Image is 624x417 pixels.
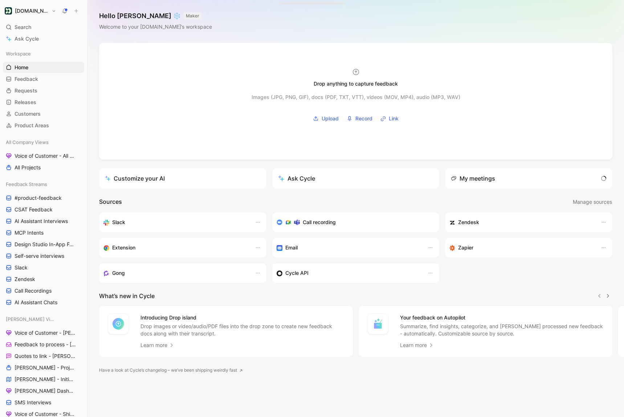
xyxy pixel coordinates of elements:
div: Capture feedback from your incoming calls [103,269,248,277]
div: Capture feedback from anywhere on the web [103,243,248,252]
h3: Extension [112,243,135,252]
span: Product Areas [15,122,49,129]
div: Sync your customers, send feedback and get updates in Slack [103,218,248,227]
button: Ask Cycle [272,168,440,189]
span: Manage sources [573,198,612,206]
span: Record [355,114,372,123]
a: Voice of Customer - All Areas [3,150,84,161]
span: Home [15,64,28,71]
div: Drop anything to capture feedback [314,79,398,88]
h4: Your feedback on Autopilot [400,313,604,322]
span: Upload [322,114,339,123]
span: Self-serve interviews [15,252,64,260]
span: Call Recordings [15,287,52,294]
a: Learn more [400,341,434,350]
button: Record [344,113,375,124]
div: Search [3,22,84,33]
div: All Company ViewsVoice of Customer - All AreasAll Projects [3,137,84,173]
h3: Email [285,243,298,252]
h1: Hello [PERSON_NAME] ❄️ [99,12,212,20]
h2: Sources [99,197,122,207]
span: SMS Interviews [15,399,51,406]
a: MCP Intents [3,227,84,238]
div: [PERSON_NAME] Views [3,314,84,325]
span: Quotes to link - [PERSON_NAME] [15,352,76,360]
h1: [DOMAIN_NAME] [15,8,49,14]
span: Requests [15,87,37,94]
a: SMS Interviews [3,397,84,408]
span: Search [15,23,31,32]
span: [PERSON_NAME] - Initiatives [15,376,75,383]
a: Feedback to process - [PERSON_NAME] [3,339,84,350]
span: Feedback Streams [6,181,47,188]
a: Product Areas [3,120,84,131]
a: Customers [3,108,84,119]
div: My meetings [451,174,495,183]
span: Workspace [6,50,31,57]
span: All Projects [15,164,41,171]
a: Home [3,62,84,73]
a: Design Studio In-App Feedback [3,239,84,250]
h3: Zendesk [458,218,479,227]
a: Ask Cycle [3,33,84,44]
a: [PERSON_NAME] Dashboard [3,385,84,396]
div: Forward emails to your feedback inbox [277,243,421,252]
span: #product-feedback [15,194,62,202]
div: Feedback Streams [3,179,84,190]
span: [PERSON_NAME] - Projects [15,364,75,371]
h3: Cycle API [285,269,309,277]
a: AI Assistant Interviews [3,216,84,227]
div: Images (JPG, PNG, GIF), docs (PDF, TXT, VTT), videos (MOV, MP4), audio (MP3, WAV) [252,93,460,102]
span: [PERSON_NAME] Dashboard [15,387,75,395]
a: Self-serve interviews [3,251,84,261]
a: Quotes to link - [PERSON_NAME] [3,351,84,362]
a: Have a look at Cycle’s changelog – we’ve been shipping weirdly fast [99,367,243,374]
span: Feedback to process - [PERSON_NAME] [15,341,77,348]
a: Releases [3,97,84,108]
h4: Introducing Drop island [140,313,344,322]
span: Slack [15,264,28,271]
a: Feedback [3,74,84,84]
span: AI Assistant Chats [15,299,57,306]
button: Customer.io[DOMAIN_NAME] [3,6,58,16]
div: Capture feedback from thousands of sources with Zapier (survey results, recordings, sheets, etc). [449,243,594,252]
button: Link [378,113,401,124]
div: Sync customers & send feedback from custom sources. Get inspired by our favorite use case [277,269,421,277]
a: #product-feedback [3,193,84,203]
button: MAKER [184,12,201,20]
span: Feedback [15,75,38,83]
div: Ask Cycle [278,174,315,183]
span: Customers [15,110,41,117]
a: Slack [3,262,84,273]
span: Ask Cycle [15,34,39,43]
a: Voice of Customer - [PERSON_NAME] [3,327,84,338]
h3: Gong [112,269,125,277]
button: Manage sources [572,197,612,207]
a: All Projects [3,162,84,173]
span: All Company Views [6,139,49,146]
a: Learn more [140,341,175,350]
h3: Slack [112,218,125,227]
a: Call Recordings [3,285,84,296]
div: Welcome to your [DOMAIN_NAME]’s workspace [99,22,212,31]
a: [PERSON_NAME] - Initiatives [3,374,84,385]
span: Voice of Customer - [PERSON_NAME] [15,329,76,337]
button: Upload [310,113,341,124]
span: Link [389,114,399,123]
span: Releases [15,99,36,106]
a: Customize your AI [99,168,266,189]
a: Zendesk [3,274,84,285]
a: [PERSON_NAME] - Projects [3,362,84,373]
span: Voice of Customer - All Areas [15,152,75,160]
div: Feedback Streams#product-feedbackCSAT FeedbackAI Assistant InterviewsMCP IntentsDesign Studio In-... [3,179,84,308]
span: Design Studio In-App Feedback [15,241,76,248]
span: Zendesk [15,276,35,283]
a: Requests [3,85,84,96]
p: Drop images or video/audio/PDF files into the drop zone to create new feedback docs along with th... [140,323,344,337]
h3: Call recording [303,218,336,227]
p: Summarize, find insights, categorize, and [PERSON_NAME] processed new feedback - automatically. C... [400,323,604,337]
div: Customize your AI [105,174,165,183]
span: [PERSON_NAME] Views [6,315,55,323]
a: AI Assistant Chats [3,297,84,308]
div: Record & transcribe meetings from Zoom, Meet & Teams. [277,218,429,227]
